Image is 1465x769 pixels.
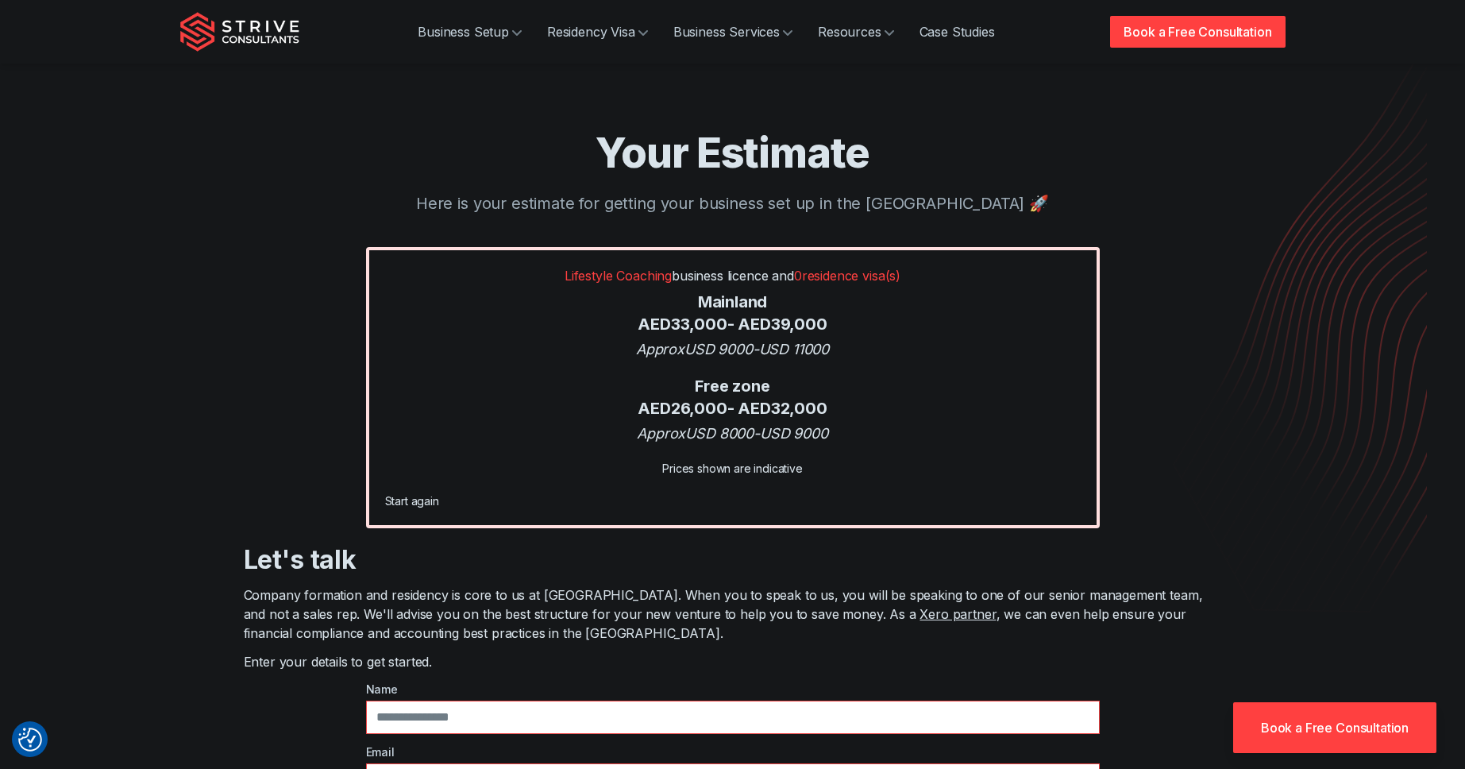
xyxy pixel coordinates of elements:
a: Case Studies [907,16,1008,48]
a: Xero partner [919,606,996,622]
span: 0 residence visa(s) [794,268,900,284]
label: Name [366,681,1100,698]
p: Company formation and residency is core to us at [GEOGRAPHIC_DATA]. When you to speak to us, you ... [244,585,1222,643]
a: Business Services [661,16,805,48]
p: Here is your estimate for getting your business set up in the [GEOGRAPHIC_DATA] 🚀 [180,191,1286,215]
p: Enter your details to get started. [244,652,1222,671]
a: Resources [805,16,907,48]
img: Strive Consultants [180,12,299,52]
div: Approx USD 8000 - USD 9000 [385,423,1081,444]
a: Start again [385,494,439,508]
h3: Let's talk [244,544,1222,576]
a: Book a Free Consultation [1233,702,1436,753]
button: Consent Preferences [18,728,42,752]
div: Free zone AED 26,000 - AED 32,000 [385,376,1081,419]
label: Email [366,744,1100,760]
div: Prices shown are indicative [385,460,1081,477]
a: Book a Free Consultation [1110,16,1285,48]
div: Mainland AED 33,000 - AED 39,000 [385,292,1081,335]
div: Approx USD 9000 - USD 11000 [385,338,1081,360]
p: business licence and [385,266,1081,285]
a: Residency Visa [534,16,661,48]
img: Revisit consent button [18,728,42,752]
h1: Your Estimate [180,127,1286,179]
span: Lifestyle Coaching [565,268,672,284]
a: Business Setup [405,16,534,48]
